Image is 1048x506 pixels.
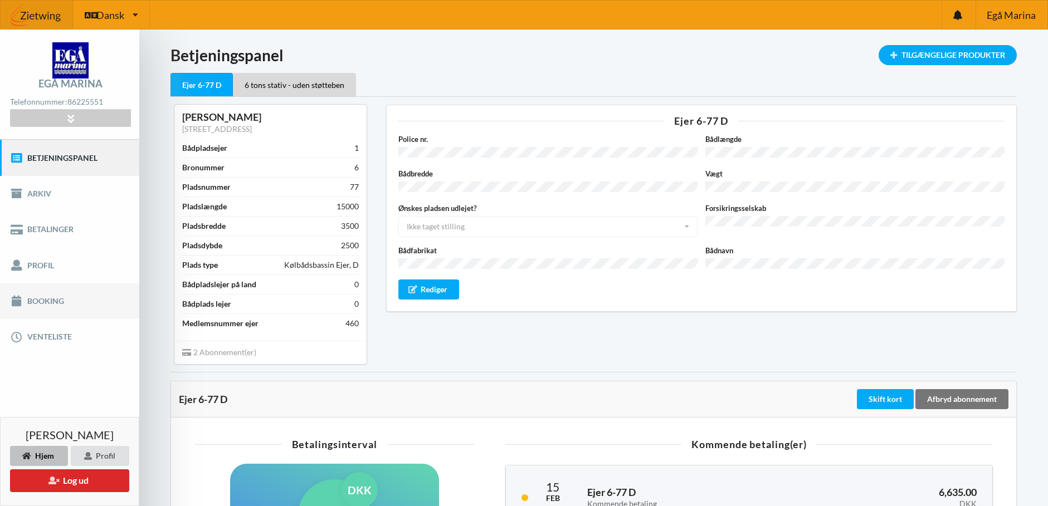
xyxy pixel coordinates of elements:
[354,298,359,310] div: 0
[194,439,474,449] div: Betalingsinterval
[705,203,1005,214] label: Forsikringsselskab
[170,45,1017,65] h1: Betjeningspanel
[182,201,227,212] div: Pladslængde
[182,347,256,357] span: 2 Abonnement(er)
[398,245,698,256] label: Bådfabrikat
[705,168,1005,179] label: Vægt
[345,318,359,329] div: 460
[182,298,231,310] div: Bådplads lejer
[284,259,359,271] div: Kølbådsbassin Ejer, D
[354,279,359,290] div: 0
[705,245,1005,256] label: Bådnavn
[337,201,359,212] div: 15000
[182,279,256,290] div: Bådpladslejer på land
[71,446,129,466] div: Profil
[915,389,1008,409] div: Afbryd abonnement
[10,446,68,466] div: Hjem
[398,134,698,145] label: Police nr.
[987,10,1036,20] span: Egå Marina
[182,181,231,193] div: Pladsnummer
[179,394,855,405] div: Ejer 6-77 D
[354,143,359,154] div: 1
[341,240,359,251] div: 2500
[10,469,129,492] button: Log ud
[341,220,359,232] div: 3500
[350,181,359,193] div: 77
[544,481,562,493] div: 15
[505,439,993,449] div: Kommende betaling(er)
[879,45,1017,65] div: Tilgængelige Produkter
[398,116,1005,126] div: Ejer 6-77 D
[38,78,103,89] div: Egå Marina
[354,162,359,173] div: 6
[398,168,698,179] label: Bådbredde
[182,162,225,173] div: Bronummer
[705,134,1005,145] label: Bådlængde
[182,240,222,251] div: Pladsdybde
[182,124,252,134] a: [STREET_ADDRESS]
[182,143,227,154] div: Bådpladsejer
[398,279,460,299] div: Rediger
[857,389,914,409] div: Skift kort
[398,203,698,214] label: Ønskes pladsen udlejet?
[182,259,218,271] div: Plads type
[96,10,124,20] span: Dansk
[10,95,130,110] div: Telefonnummer:
[182,220,226,232] div: Pladsbredde
[52,42,89,78] img: logo
[544,493,562,504] div: Feb
[26,429,114,440] span: [PERSON_NAME]
[182,318,259,329] div: Medlemsnummer ejer
[182,111,359,124] div: [PERSON_NAME]
[233,73,356,96] div: 6 tons stativ - uden støtteben
[67,97,103,106] strong: 86225551
[170,73,233,97] div: Ejer 6-77 D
